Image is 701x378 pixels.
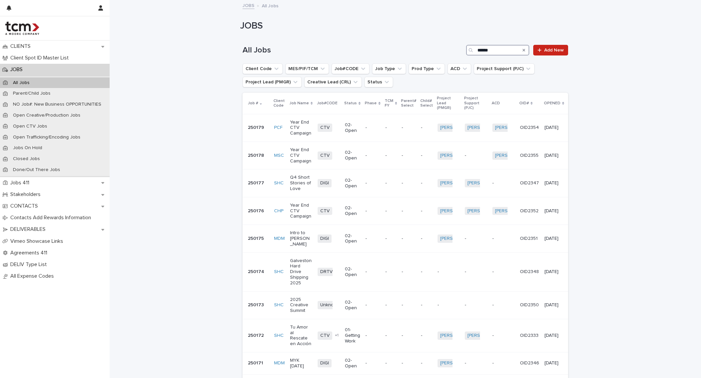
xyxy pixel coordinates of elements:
[448,63,471,74] button: ACD
[8,113,86,118] p: Open Creative/Production Jobs
[533,45,568,55] a: Add New
[8,180,35,186] p: Jobs 411
[365,125,380,131] p: -
[274,360,285,366] a: MDM
[290,297,312,314] p: 2025 Creative Summit
[345,178,360,189] p: 02-Open
[274,269,284,275] a: SHC
[8,135,86,140] p: Open Trafficking/Encoding Jobs
[290,358,312,369] p: MYK [DATE]
[8,91,56,96] p: Parent/Child Jobs
[243,77,302,87] button: Project Lead (PMGR)
[318,179,332,187] span: DIGI
[492,180,515,186] p: -
[335,333,339,337] span: + 1
[545,236,563,241] p: [DATE]
[466,45,529,55] input: Search
[289,100,309,107] p: Job Name
[365,153,380,158] p: -
[318,268,335,276] span: DRTV
[243,252,598,291] tr: 250174SHC Galveston Hard Drive Shipping 2025DRTV02-Open-------OID2348[DATE]-
[402,236,416,241] p: -
[345,205,360,217] p: 02-Open
[421,333,432,338] p: -
[520,236,539,241] p: OID2351
[8,250,52,256] p: Agreements 411
[248,236,269,241] p: 250175
[401,97,416,110] p: Parent# Select
[465,153,487,158] p: -
[290,120,312,136] p: Year End CTV Campaign
[345,300,360,311] p: 02-Open
[520,269,539,275] p: OID2348
[520,302,539,308] p: OID2350
[385,208,396,214] p: -
[248,302,269,308] p: 250173
[8,66,28,73] p: JOBS
[372,63,406,74] button: Job Type
[318,359,332,367] span: DIGI
[345,266,360,278] p: 02-Open
[385,153,396,158] p: -
[8,215,96,221] p: Contacts Add Rewards Information
[8,80,35,86] p: All Jobs
[8,124,52,129] p: Open CTV Jobs
[545,302,563,308] p: [DATE]
[345,327,360,344] p: 01-Getting Work
[385,97,393,110] p: TCM FY
[364,77,393,87] button: Status
[248,269,269,275] p: 250174
[290,230,312,247] p: Intro to [PERSON_NAME]
[243,352,598,375] tr: 250171MDM MYK [DATE]DIGI02-Open----[PERSON_NAME]-TCM --OID2346[DATE]-
[492,333,515,338] p: -
[440,125,488,131] a: [PERSON_NAME]-TCM
[290,175,312,191] p: Q4 Short Stories of Love
[243,46,463,55] h1: All Jobs
[274,180,284,186] a: SHC
[8,55,74,61] p: Client Spot ID Master List
[365,236,380,241] p: -
[421,360,432,366] p: -
[467,333,515,338] a: [PERSON_NAME]-TCM
[421,125,432,131] p: -
[495,208,543,214] a: [PERSON_NAME]-TCM
[8,145,48,151] p: Jobs On Hold
[492,360,515,366] p: -
[290,258,312,286] p: Galveston Hard Drive Shipping 2025
[5,22,39,35] img: 4hMmSqQkux38exxPVZHQ
[385,302,396,308] p: -
[440,180,488,186] a: [PERSON_NAME]-TCM
[421,302,432,308] p: -
[365,208,380,214] p: -
[318,301,343,309] span: Unknown
[290,203,312,219] p: Year End CTV Campaign
[438,269,460,275] p: -
[421,269,432,275] p: -
[243,197,598,225] tr: 250176CHP Year End CTV CampaignCTV02-Open----[PERSON_NAME]-TCM [PERSON_NAME]-TCM [PERSON_NAME]-TC...
[243,225,598,252] tr: 250175MDM Intro to [PERSON_NAME]DIGI02-Open----[PERSON_NAME]-TCM --OID2351[DATE]-
[385,333,396,338] p: -
[402,125,416,131] p: -
[318,235,332,243] span: DIGI
[8,226,51,233] p: DELIVERABLES
[332,63,369,74] button: Job#CODE
[290,147,312,164] p: Year End CTV Campaign
[304,77,362,87] button: Creative Lead (CRL)
[273,97,285,110] p: Client Code
[402,208,416,214] p: -
[465,360,487,366] p: -
[274,236,285,241] a: MDM
[248,153,269,158] p: 250178
[465,302,487,308] p: -
[385,360,396,366] p: -
[545,208,563,214] p: [DATE]
[520,153,539,158] p: OID2355
[544,48,564,52] span: Add New
[440,236,488,241] a: [PERSON_NAME]-TCM
[243,291,598,319] tr: 250173SHC 2025 Creative SummitUnknown02-Open-------OID2350[DATE]-
[248,208,269,214] p: 250176
[520,208,539,214] p: OID2352
[464,95,488,112] p: Project Support (PJC)
[365,269,380,275] p: -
